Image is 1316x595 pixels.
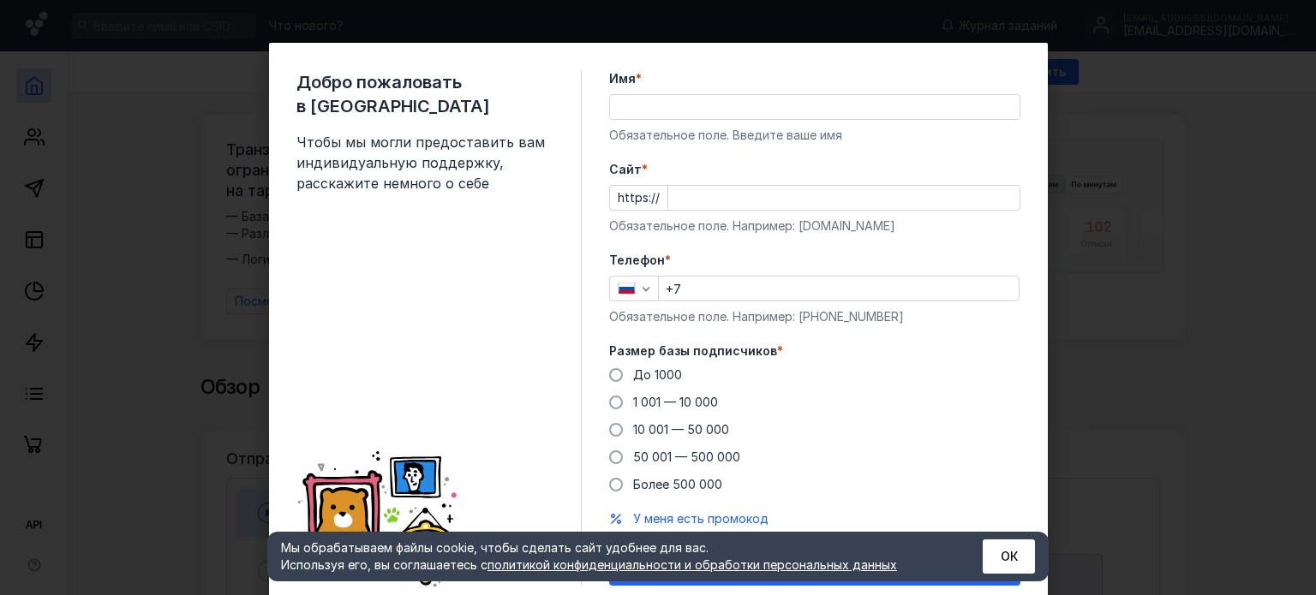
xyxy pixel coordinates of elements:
[633,367,682,382] span: До 1000
[609,127,1020,144] div: Обязательное поле. Введите ваше имя
[609,70,636,87] span: Имя
[983,539,1035,574] button: ОК
[633,510,769,527] button: У меня есть промокод
[609,252,665,269] span: Телефон
[633,511,769,526] span: У меня есть промокод
[609,161,642,178] span: Cайт
[609,308,1020,325] div: Обязательное поле. Например: [PHONE_NUMBER]
[609,217,1020,235] div: Обязательное поле. Например: [DOMAIN_NAME]
[281,539,941,574] div: Мы обрабатываем файлы cookie, чтобы сделать сайт удобнее для вас. Используя его, вы соглашаетесь c
[633,395,718,409] span: 1 001 — 10 000
[296,70,553,118] span: Добро пожаловать в [GEOGRAPHIC_DATA]
[633,422,729,437] span: 10 001 — 50 000
[633,477,722,491] span: Более 500 000
[633,449,740,464] span: 50 001 — 500 000
[609,342,777,360] span: Размер базы подписчиков
[488,557,897,572] a: политикой конфиденциальности и обработки персональных данных
[296,132,553,193] span: Чтобы мы могли предоставить вам индивидуальную поддержку, расскажите немного о себе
